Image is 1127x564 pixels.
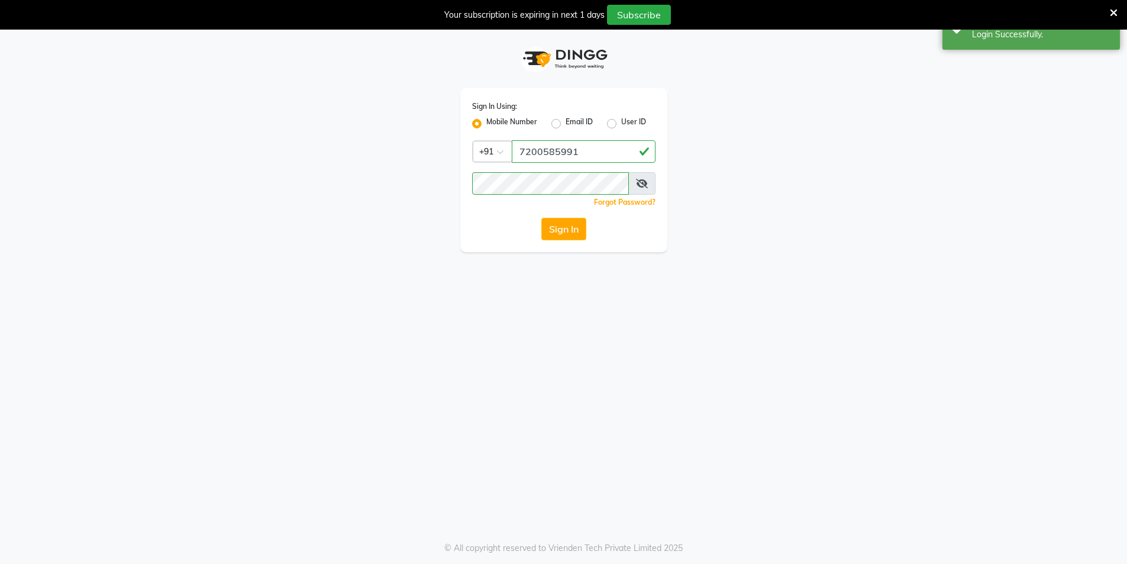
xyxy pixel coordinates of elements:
[472,172,629,195] input: Username
[607,5,671,25] button: Subscribe
[972,28,1111,41] div: Login Successfully.
[472,101,517,112] label: Sign In Using:
[621,117,646,131] label: User ID
[541,218,586,240] button: Sign In
[444,9,605,21] div: Your subscription is expiring in next 1 days
[594,198,655,207] a: Forgot Password?
[486,117,537,131] label: Mobile Number
[512,140,655,163] input: Username
[516,41,611,76] img: logo1.svg
[566,117,593,131] label: Email ID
